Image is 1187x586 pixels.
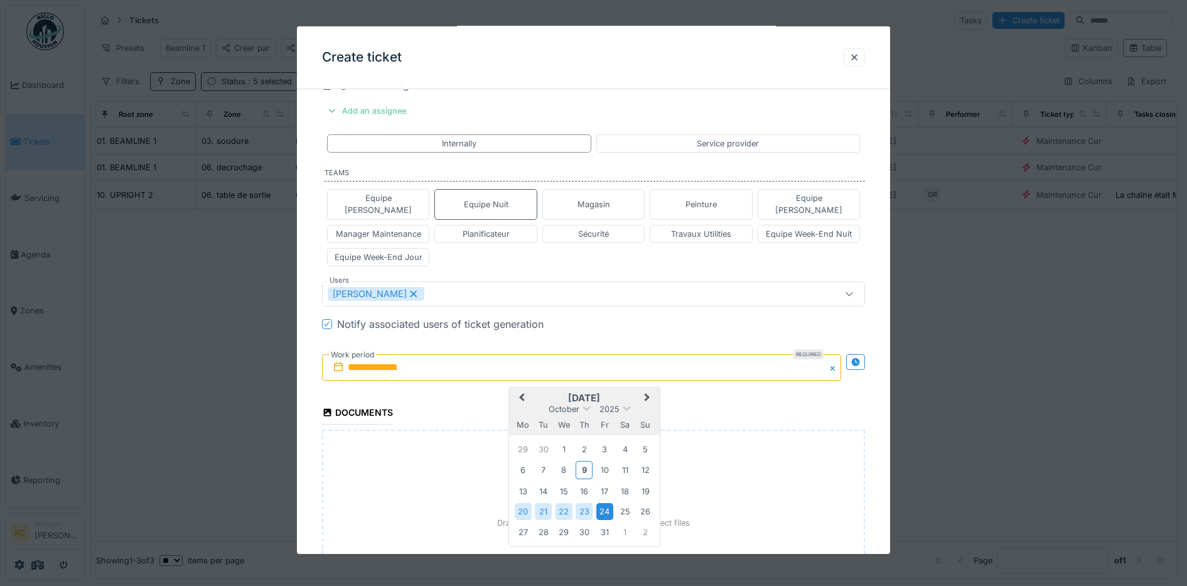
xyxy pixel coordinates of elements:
[535,523,552,540] div: Choose Tuesday, 28 October 2025
[596,462,613,479] div: Choose Friday, 10 October 2025
[596,416,613,433] div: Friday
[325,168,866,182] label: Teams
[596,441,613,458] div: Choose Friday, 3 October 2025
[535,483,552,500] div: Choose Tuesday, 14 October 2025
[576,483,593,500] div: Choose Thursday, 16 October 2025
[442,138,476,149] div: Internally
[766,228,852,240] div: Equipe Week-End Nuit
[333,192,424,216] div: Equipe [PERSON_NAME]
[638,389,658,409] button: Next Month
[556,483,572,500] div: Choose Wednesday, 15 October 2025
[685,198,717,210] div: Peinture
[616,503,633,520] div: Choose Saturday, 25 October 2025
[515,523,532,540] div: Choose Monday, 27 October 2025
[576,416,593,433] div: Thursday
[637,416,654,433] div: Sunday
[596,483,613,500] div: Choose Friday, 17 October 2025
[576,503,593,520] div: Choose Thursday, 23 October 2025
[510,389,530,409] button: Previous Month
[637,523,654,540] div: Choose Sunday, 2 November 2025
[535,441,552,458] div: Choose Tuesday, 30 September 2025
[515,462,532,479] div: Choose Monday, 6 October 2025
[616,462,633,479] div: Choose Saturday, 11 October 2025
[596,503,613,520] div: Choose Friday, 24 October 2025
[556,523,572,540] div: Choose Wednesday, 29 October 2025
[322,50,402,65] h3: Create ticket
[556,503,572,520] div: Choose Wednesday, 22 October 2025
[336,228,421,240] div: Manager Maintenance
[616,441,633,458] div: Choose Saturday, 4 October 2025
[322,102,411,119] div: Add an assignee
[335,251,422,263] div: Equipe Week-End Jour
[464,198,508,210] div: Equipe Nuit
[793,349,824,359] div: Required
[515,416,532,433] div: Monday
[576,461,593,479] div: Choose Thursday, 9 October 2025
[599,404,620,414] span: 2025
[337,317,544,332] div: Notify associated users of ticket generation
[556,441,572,458] div: Choose Wednesday, 1 October 2025
[671,228,731,240] div: Travaux Utilities
[497,517,690,529] p: Drag'n'drop some files here, or click to select files
[556,416,572,433] div: Wednesday
[577,198,610,210] div: Magasin
[576,523,593,540] div: Choose Thursday, 30 October 2025
[637,441,654,458] div: Choose Sunday, 5 October 2025
[637,462,654,479] div: Choose Sunday, 12 October 2025
[763,192,855,216] div: Equipe [PERSON_NAME]
[515,441,532,458] div: Choose Monday, 29 September 2025
[328,287,424,301] div: [PERSON_NAME]
[578,228,609,240] div: Sécurité
[697,138,759,149] div: Service provider
[515,483,532,500] div: Choose Monday, 13 October 2025
[330,348,375,362] label: Work period
[463,228,510,240] div: Planificateur
[549,404,579,414] span: October
[535,503,552,520] div: Choose Tuesday, 21 October 2025
[513,439,655,542] div: Month October, 2025
[637,483,654,500] div: Choose Sunday, 19 October 2025
[327,275,352,286] label: Users
[827,354,841,381] button: Close
[322,403,394,425] div: Documents
[535,416,552,433] div: Tuesday
[535,462,552,479] div: Choose Tuesday, 7 October 2025
[616,483,633,500] div: Choose Saturday, 18 October 2025
[637,503,654,520] div: Choose Sunday, 26 October 2025
[509,393,660,404] h2: [DATE]
[515,503,532,520] div: Choose Monday, 20 October 2025
[616,523,633,540] div: Choose Saturday, 1 November 2025
[596,523,613,540] div: Choose Friday, 31 October 2025
[616,416,633,433] div: Saturday
[556,462,572,479] div: Choose Wednesday, 8 October 2025
[576,441,593,458] div: Choose Thursday, 2 October 2025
